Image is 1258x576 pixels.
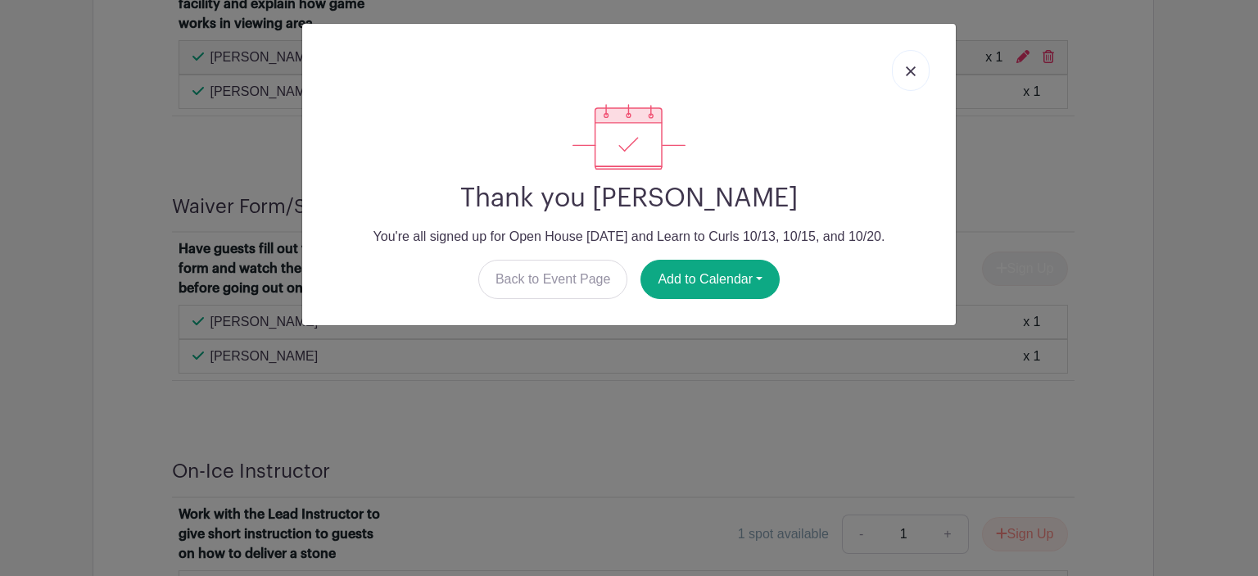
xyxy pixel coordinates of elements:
[640,260,780,299] button: Add to Calendar
[478,260,628,299] a: Back to Event Page
[906,66,916,76] img: close_button-5f87c8562297e5c2d7936805f587ecaba9071eb48480494691a3f1689db116b3.svg
[572,104,686,170] img: signup_complete-c468d5dda3e2740ee63a24cb0ba0d3ce5d8a4ecd24259e683200fb1569d990c8.svg
[315,183,943,214] h2: Thank you [PERSON_NAME]
[315,227,943,247] p: You're all signed up for Open House [DATE] and Learn to Curls 10/13, 10/15, and 10/20.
